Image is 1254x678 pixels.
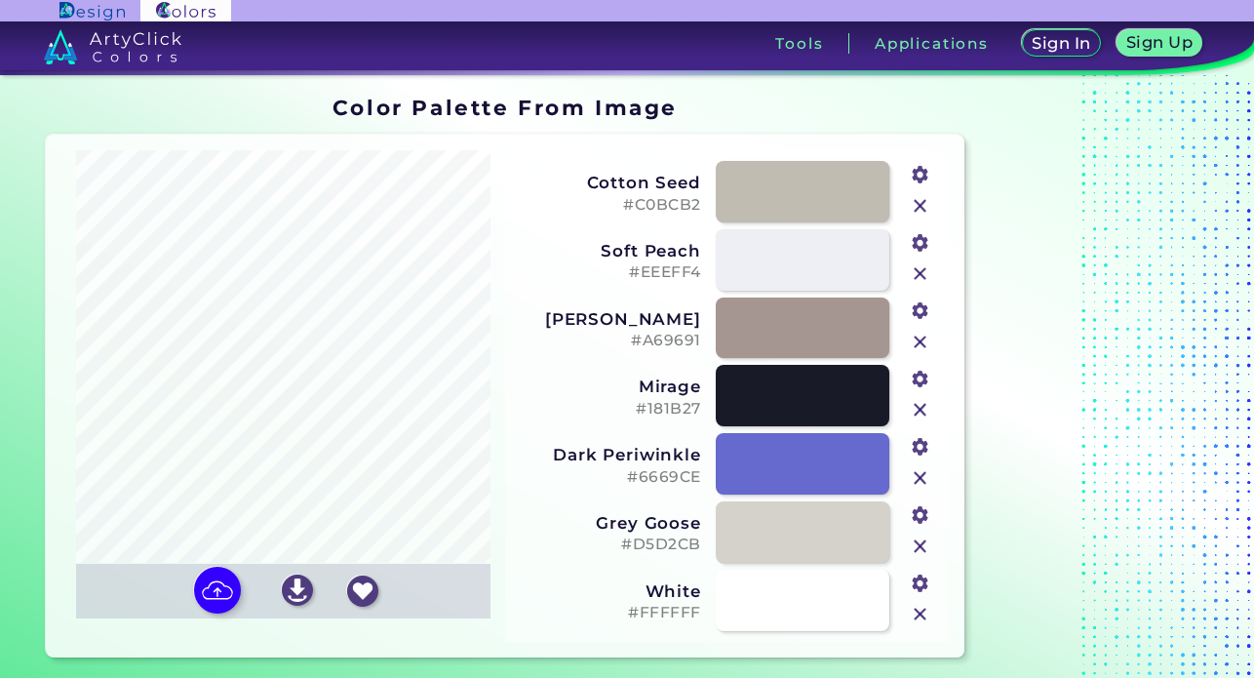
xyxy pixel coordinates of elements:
img: icon_close.svg [908,465,933,491]
h5: #6669CE [518,468,701,487]
h3: Soft Peach [518,241,701,260]
h3: Applications [875,36,989,51]
h5: #A69691 [518,332,701,350]
img: icon_favourite_white.svg [347,576,378,607]
h3: Grey Goose [518,513,701,533]
img: icon_close.svg [908,330,933,355]
h5: #D5D2CB [518,536,701,554]
h3: White [518,581,701,601]
img: icon_download_white.svg [282,575,313,606]
img: ArtyClick Design logo [59,2,125,20]
a: Sign Up [1119,30,1199,56]
h3: Mirage [518,377,701,396]
img: icon_close.svg [908,397,933,422]
img: icon_close.svg [908,193,933,219]
h5: Sign In [1034,36,1088,51]
h3: Cotton Seed [518,173,701,192]
img: icon picture [194,567,241,614]
h5: #181B27 [518,400,701,419]
a: Sign In [1024,30,1098,56]
h3: [PERSON_NAME] [518,309,701,329]
h5: #EEEFF4 [518,263,701,282]
img: icon_close.svg [908,534,933,559]
img: icon_close.svg [908,261,933,287]
h5: Sign Up [1128,35,1191,50]
h3: Dark Periwinkle [518,445,701,464]
h5: #C0BCB2 [518,196,701,215]
img: logo_artyclick_colors_white.svg [44,29,181,64]
img: icon_close.svg [908,602,933,627]
h1: Color Palette From Image [333,93,678,122]
h5: #FFFFFF [518,604,701,622]
h3: Tools [775,36,823,51]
